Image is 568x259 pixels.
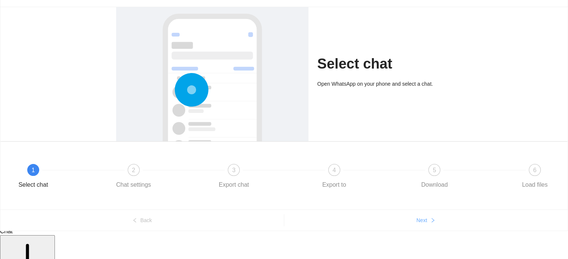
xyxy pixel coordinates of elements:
[112,164,212,191] div: 2Chat settings
[232,167,236,173] span: 3
[533,167,537,173] span: 6
[421,179,448,191] div: Download
[413,164,513,191] div: 5Download
[317,80,452,88] div: Open WhatsApp on your phone and select a chat.
[416,216,427,224] span: Next
[32,167,35,173] span: 1
[18,179,48,191] div: Select chat
[322,179,346,191] div: Export to
[433,167,436,173] span: 5
[132,167,135,173] span: 2
[219,179,249,191] div: Export chat
[116,179,151,191] div: Chat settings
[522,179,548,191] div: Load files
[0,214,284,226] button: leftBack
[430,218,435,224] span: right
[317,55,452,73] h1: Select chat
[513,164,556,191] div: 6Load files
[332,167,336,173] span: 4
[313,164,413,191] div: 4Export to
[284,214,568,226] button: Nextright
[212,164,313,191] div: 3Export chat
[12,164,112,191] div: 1Select chat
